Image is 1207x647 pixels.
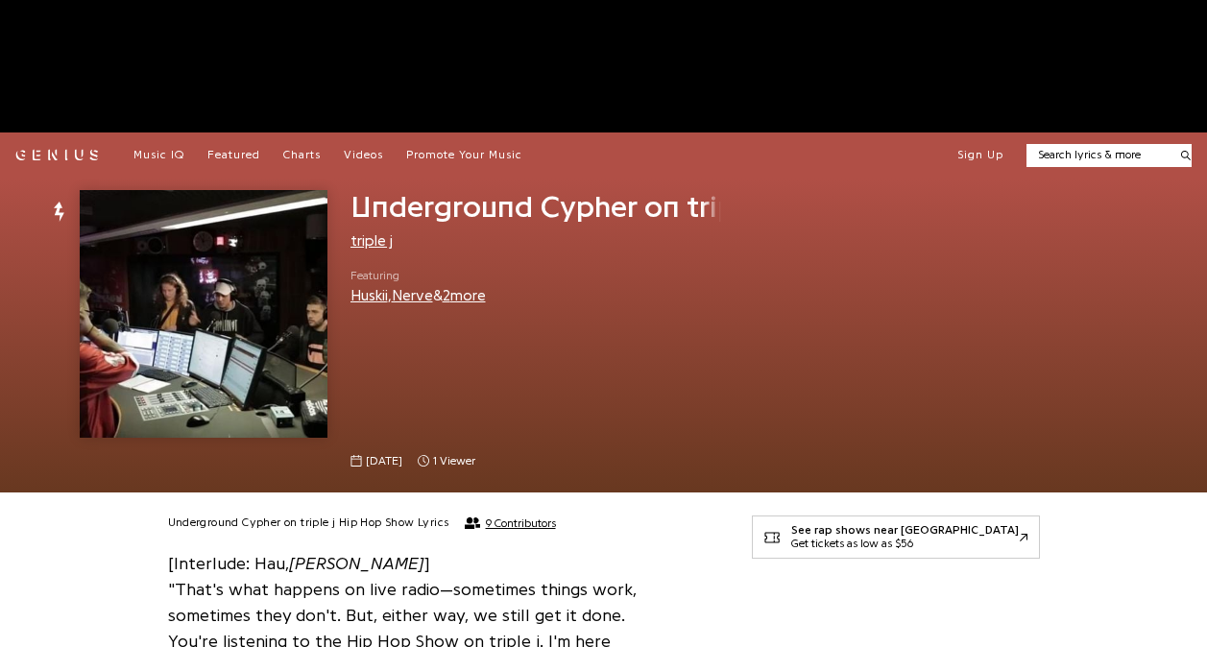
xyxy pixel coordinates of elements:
a: ​triple j [350,233,393,249]
span: Featuring [350,268,486,284]
a: Nerve [392,288,433,303]
span: Featured [207,149,260,160]
span: 9 Contributors [486,516,556,530]
span: [DATE] [366,453,402,469]
button: 9 Contributors [465,516,556,530]
span: Music IQ [133,149,184,160]
a: Charts [283,148,321,163]
a: Music IQ [133,148,184,163]
img: Cover art for Underground Cypher on triple j Hip Hop Show by ​triple j [80,190,327,438]
a: Featured [207,148,260,163]
a: Huskii [350,288,388,303]
span: Underground Cypher on triple j Hip Hop Show [350,192,979,223]
span: Charts [283,149,321,160]
span: Videos [344,149,383,160]
span: 1 viewer [418,453,475,469]
div: See rap shows near [GEOGRAPHIC_DATA] [791,524,1019,538]
h2: Underground Cypher on triple j Hip Hop Show Lyrics [168,515,449,531]
div: , & [350,285,486,307]
a: See rap shows near [GEOGRAPHIC_DATA]Get tickets as low as $56 [752,515,1040,559]
a: Videos [344,148,383,163]
i: [PERSON_NAME] [289,555,424,572]
span: 1 viewer [433,453,475,469]
button: 2more [443,287,486,305]
a: Promote Your Music [406,148,522,163]
button: Sign Up [957,148,1003,163]
span: Promote Your Music [406,149,522,160]
input: Search lyrics & more [1026,147,1170,163]
div: Get tickets as low as $56 [791,538,1019,551]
